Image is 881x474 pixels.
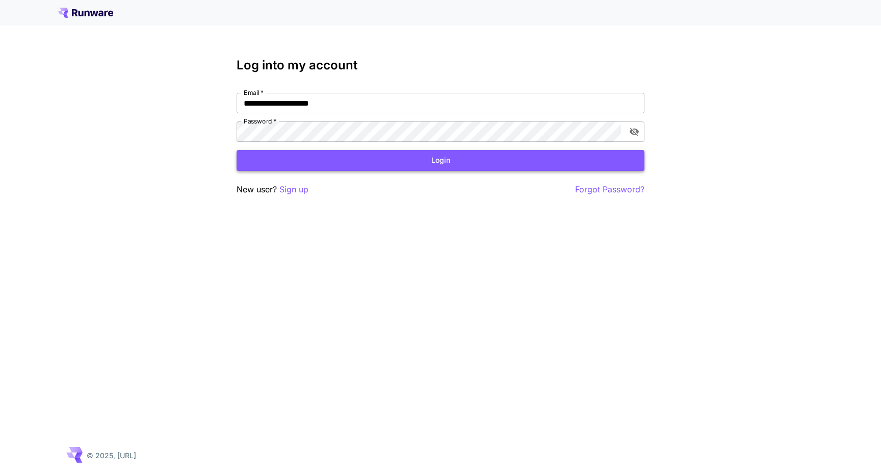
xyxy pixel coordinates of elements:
p: New user? [237,183,308,196]
button: Forgot Password? [575,183,644,196]
button: Sign up [279,183,308,196]
button: Login [237,150,644,171]
label: Email [244,88,264,97]
h3: Log into my account [237,58,644,72]
label: Password [244,117,276,126]
button: toggle password visibility [625,122,643,141]
p: © 2025, [URL] [87,450,136,461]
